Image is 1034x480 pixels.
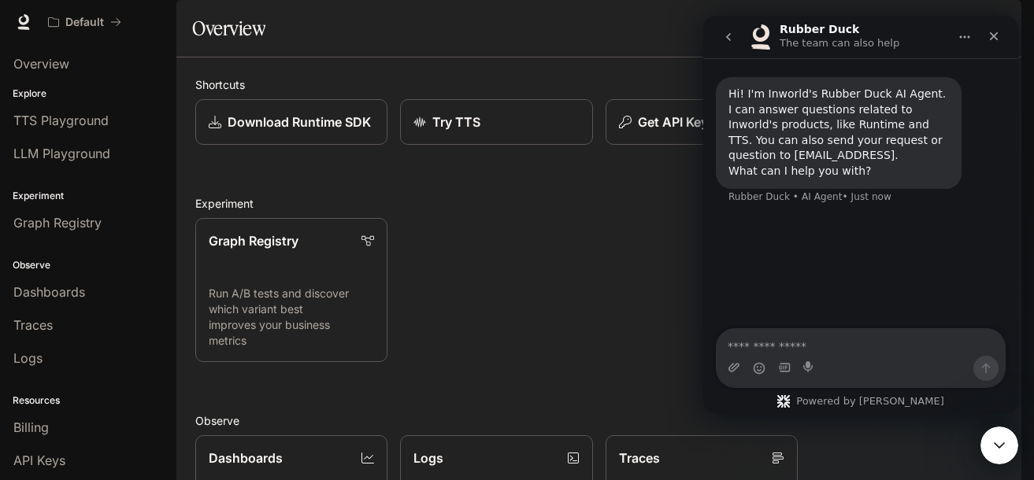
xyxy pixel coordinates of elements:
p: Run A/B tests and discover which variant best improves your business metrics [209,286,374,349]
p: Graph Registry [209,231,298,250]
h2: Observe [195,412,1002,429]
h2: Shortcuts [195,76,1002,93]
h1: Overview [192,13,265,44]
a: Graph RegistryRun A/B tests and discover which variant best improves your business metrics [195,218,387,362]
p: Default [65,16,104,29]
p: Get API Key [638,113,708,131]
a: Download Runtime SDK [195,99,387,145]
p: Logs [413,449,443,467]
p: Download Runtime SDK [228,113,371,131]
button: Get API Key [606,99,798,145]
iframe: Intercom live chat [980,426,1018,464]
p: Traces [619,449,660,467]
p: Dashboards [209,449,283,467]
a: Try TTS [400,99,592,145]
iframe: Intercom live chat [703,16,1018,414]
h2: Experiment [195,195,1002,212]
p: Try TTS [432,113,480,131]
button: All workspaces [41,6,128,38]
